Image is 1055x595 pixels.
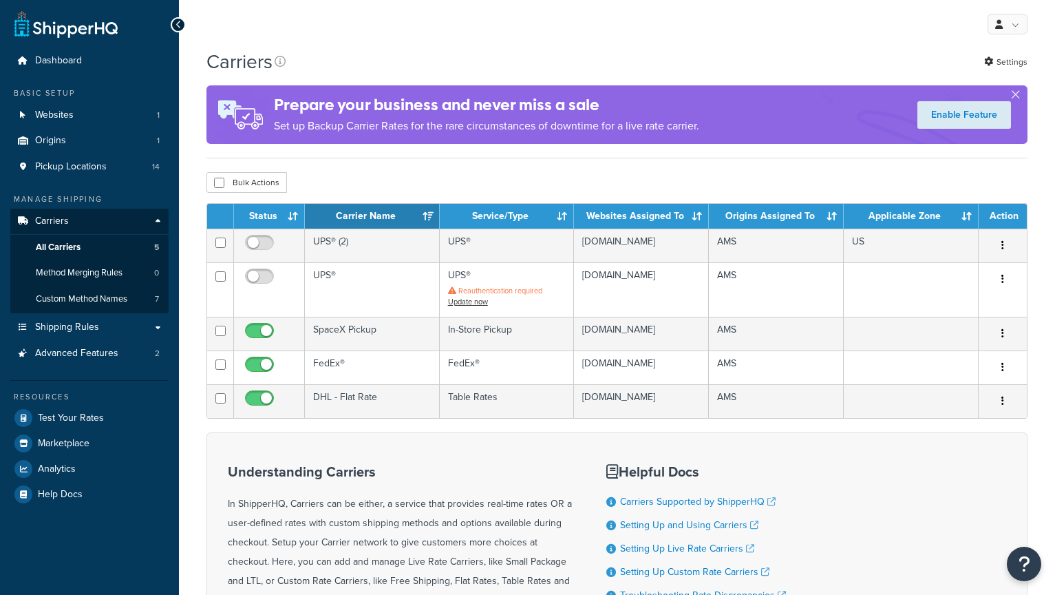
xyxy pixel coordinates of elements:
li: Method Merging Rules [10,260,169,286]
td: In-Store Pickup [440,317,575,351]
td: [DOMAIN_NAME] [574,229,709,262]
div: Resources [10,391,169,403]
h4: Prepare your business and never miss a sale [274,94,699,116]
a: Update now [448,296,488,307]
td: AMS [709,384,844,418]
a: Setting Up Custom Rate Carriers [620,565,769,579]
td: UPS® (2) [305,229,440,262]
a: Carriers [10,209,169,234]
td: UPS® [440,229,575,262]
span: Method Merging Rules [36,267,122,279]
h3: Understanding Carriers [228,464,572,479]
li: Pickup Locations [10,154,169,180]
span: 7 [155,293,159,305]
a: Marketplace [10,431,169,456]
p: Set up Backup Carrier Rates for the rare circumstances of downtime for a live rate carrier. [274,116,699,136]
a: Carriers Supported by ShipperHQ [620,494,776,509]
a: Dashboard [10,48,169,74]
th: Websites Assigned To: activate to sort column ascending [574,204,709,229]
a: Advanced Features 2 [10,341,169,366]
span: 1 [157,109,160,121]
span: Advanced Features [35,348,118,359]
a: Setting Up Live Rate Carriers [620,541,754,556]
span: Marketplace [38,438,89,450]
span: Dashboard [35,55,82,67]
span: Help Docs [38,489,83,501]
span: 0 [154,267,159,279]
td: SpaceX Pickup [305,317,440,351]
th: Applicable Zone: activate to sort column ascending [844,204,979,229]
td: [DOMAIN_NAME] [574,351,709,384]
td: AMS [709,229,844,262]
th: Carrier Name: activate to sort column ascending [305,204,440,229]
td: Table Rates [440,384,575,418]
th: Status: activate to sort column ascending [234,204,305,229]
td: [DOMAIN_NAME] [574,384,709,418]
span: Analytics [38,463,76,475]
a: Shipping Rules [10,315,169,340]
li: Origins [10,128,169,154]
button: Bulk Actions [206,172,287,193]
a: Help Docs [10,482,169,507]
a: Settings [984,52,1027,72]
a: Pickup Locations 14 [10,154,169,180]
td: US [844,229,979,262]
div: Basic Setup [10,87,169,99]
a: Analytics [10,457,169,481]
li: All Carriers [10,235,169,260]
span: Carriers [35,216,69,227]
a: All Carriers 5 [10,235,169,260]
div: Manage Shipping [10,194,169,205]
td: AMS [709,351,844,384]
td: [DOMAIN_NAME] [574,262,709,316]
a: Enable Feature [917,101,1011,129]
a: ShipperHQ Home [14,10,118,38]
th: Origins Assigned To: activate to sort column ascending [709,204,844,229]
th: Service/Type: activate to sort column ascending [440,204,575,229]
td: UPS® [305,262,440,316]
span: 2 [155,348,160,359]
span: Websites [35,109,74,121]
li: Websites [10,103,169,128]
td: UPS® [440,262,575,316]
td: FedEx® [305,351,440,384]
h3: Helpful Docs [606,464,786,479]
span: All Carriers [36,242,81,253]
button: Open Resource Center [1007,547,1041,581]
a: Origins 1 [10,128,169,154]
li: Advanced Features [10,341,169,366]
td: DHL - Flat Rate [305,384,440,418]
td: FedEx® [440,351,575,384]
a: Custom Method Names 7 [10,286,169,312]
span: Pickup Locations [35,161,107,173]
span: 14 [152,161,160,173]
a: Test Your Rates [10,406,169,430]
span: Test Your Rates [38,413,104,424]
span: 5 [154,242,159,253]
span: Custom Method Names [36,293,127,305]
li: Custom Method Names [10,286,169,312]
td: [DOMAIN_NAME] [574,317,709,351]
a: Method Merging Rules 0 [10,260,169,286]
td: AMS [709,317,844,351]
img: ad-rules-rateshop-fe6ec290ccb7230408bd80ed9643f0289d75e0ffd9eb532fc0e269fcd187b520.png [206,85,274,144]
th: Action [979,204,1027,229]
a: Websites 1 [10,103,169,128]
a: Setting Up and Using Carriers [620,518,758,532]
h1: Carriers [206,48,273,75]
span: 1 [157,135,160,147]
span: Origins [35,135,66,147]
li: Carriers [10,209,169,313]
span: Shipping Rules [35,322,99,333]
td: AMS [709,262,844,316]
span: Reauthentication required [458,285,542,296]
